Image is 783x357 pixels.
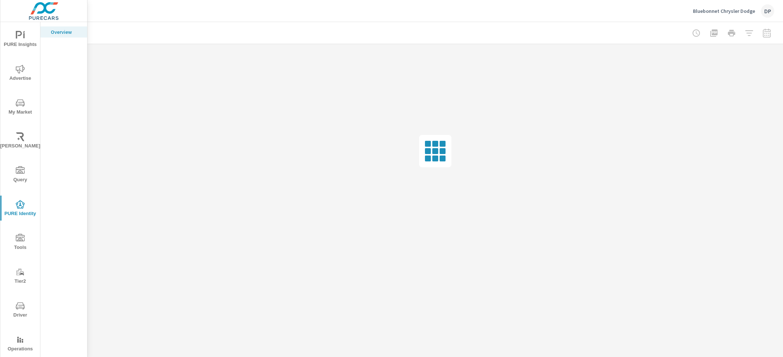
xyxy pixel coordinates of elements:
[40,26,87,38] div: Overview
[3,31,38,49] span: PURE Insights
[3,335,38,353] span: Operations
[3,132,38,150] span: [PERSON_NAME]
[3,200,38,218] span: PURE Identity
[51,28,81,36] p: Overview
[3,268,38,286] span: Tier2
[3,99,38,117] span: My Market
[3,166,38,184] span: Query
[761,4,774,18] div: DP
[3,234,38,252] span: Tools
[3,301,38,319] span: Driver
[3,65,38,83] span: Advertise
[693,8,755,14] p: Bluebonnet Chrysler Dodge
